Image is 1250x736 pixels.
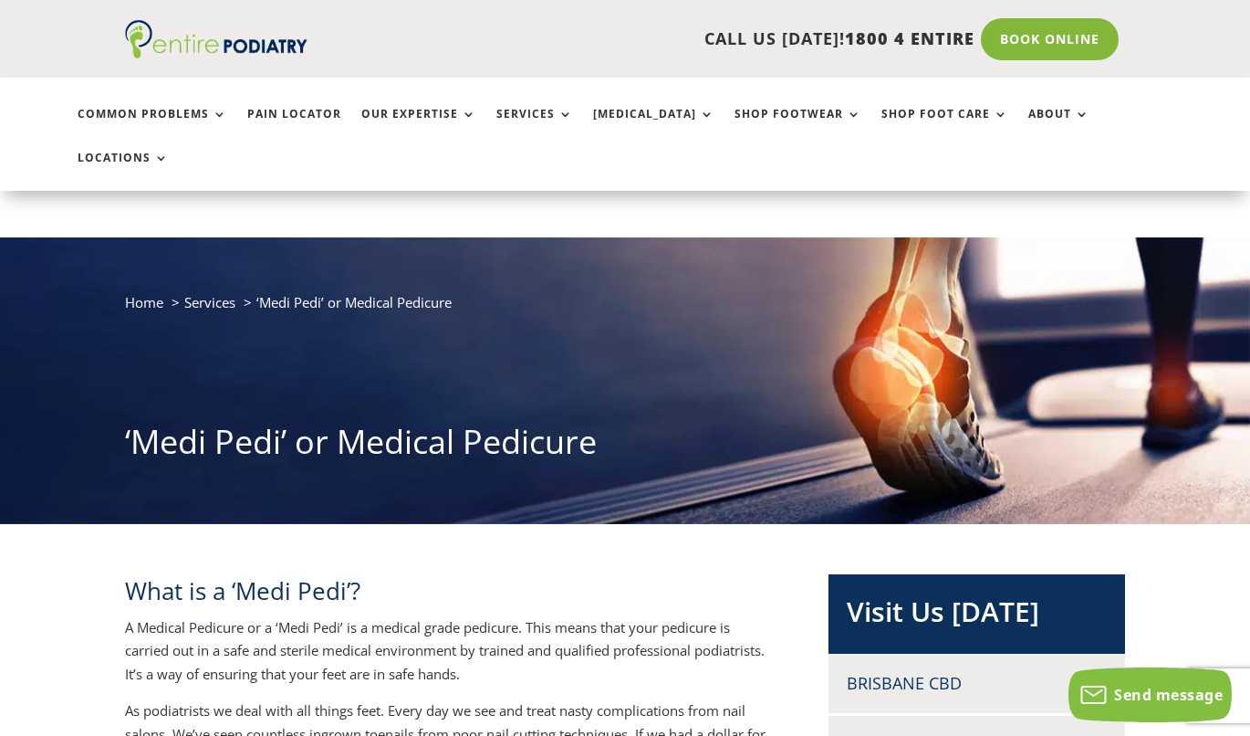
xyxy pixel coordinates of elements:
[593,108,714,147] a: [MEDICAL_DATA]
[847,672,1107,695] h4: Brisbane CBD
[184,293,235,311] a: Services
[353,27,974,51] p: CALL US [DATE]!
[125,616,774,700] p: A Medical Pedicure or a ‘Medi Pedi’ is a medical grade pedicure. This means that your pedicure is...
[78,108,227,147] a: Common Problems
[361,108,476,147] a: Our Expertise
[847,593,1107,640] h2: Visit Us [DATE]
[125,293,163,311] a: Home
[496,108,573,147] a: Services
[125,419,1125,474] h1: ‘Medi Pedi’ or Medical Pedicure
[256,293,452,311] span: ‘Medi Pedi’ or Medical Pedicure
[1068,668,1232,722] button: Send message
[1114,685,1223,705] span: Send message
[125,44,307,62] a: Entire Podiatry
[125,20,307,58] img: logo (1)
[247,108,341,147] a: Pain Locator
[845,27,974,49] span: 1800 4 ENTIRE
[881,108,1008,147] a: Shop Foot Care
[125,290,1125,328] nav: breadcrumb
[125,574,774,616] h2: What is a ‘Medi Pedi’?
[734,108,861,147] a: Shop Footwear
[78,152,169,191] a: Locations
[981,18,1119,60] a: Book Online
[1028,108,1089,147] a: About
